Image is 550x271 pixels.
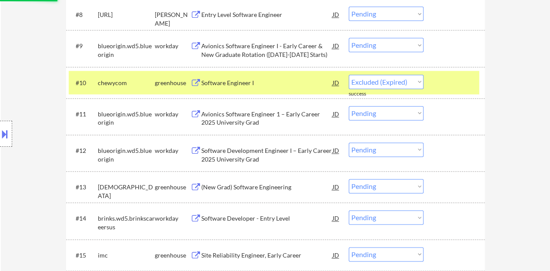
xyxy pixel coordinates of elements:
[76,251,91,260] div: #15
[349,90,383,98] div: success
[201,110,333,127] div: Avionics Software Engineer 1 – Early Career 2025 University Grad
[332,179,340,195] div: JD
[155,110,190,119] div: workday
[98,10,155,19] div: [URL]
[332,106,340,122] div: JD
[155,251,190,260] div: greenhouse
[332,75,340,90] div: JD
[98,251,155,260] div: imc
[332,247,340,263] div: JD
[155,183,190,192] div: greenhouse
[332,142,340,158] div: JD
[155,10,190,27] div: [PERSON_NAME]
[332,38,340,53] div: JD
[201,10,333,19] div: Entry Level Software Engineer
[201,214,333,223] div: Software Developer - Entry Level
[201,183,333,192] div: (New Grad) Software Engineering
[155,146,190,155] div: workday
[76,10,91,19] div: #8
[201,79,333,87] div: Software Engineer I
[201,251,333,260] div: Site Reliability Engineer, Early Career
[76,214,91,223] div: #14
[98,214,155,231] div: brinks.wd5.brinkscareersus
[155,79,190,87] div: greenhouse
[332,210,340,226] div: JD
[76,42,91,50] div: #9
[332,7,340,22] div: JD
[155,42,190,50] div: workday
[201,146,333,163] div: Software Development Engineer I – Early Career 2025 University Grad
[201,42,333,59] div: Avionics Software Engineer I - Early Career & New Graduate Rotation ([DATE]-[DATE] Starts)
[98,42,155,59] div: blueorigin.wd5.blueorigin
[155,214,190,223] div: workday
